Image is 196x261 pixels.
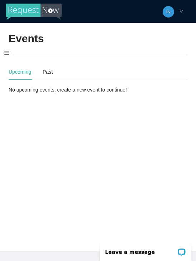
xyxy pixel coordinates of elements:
[9,86,187,94] div: No upcoming events, create a new event to continue!
[6,4,62,20] img: RequestNow
[180,10,183,13] span: down
[95,238,196,261] iframe: LiveChat chat widget
[163,6,174,18] img: 5007bee7c59ef8fc6bd867d4aa71cdfc
[43,68,53,76] div: Past
[9,68,31,76] div: Upcoming
[9,31,44,46] h2: Events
